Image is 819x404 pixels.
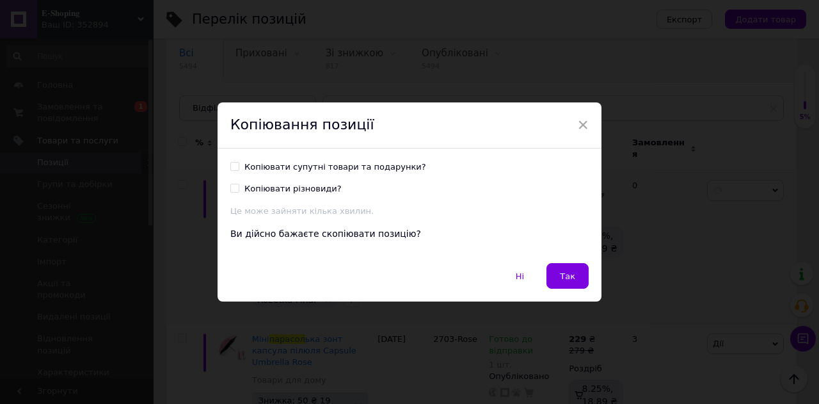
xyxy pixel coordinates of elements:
span: Так [560,271,575,281]
button: Ні [502,263,537,289]
span: Ні [516,271,524,281]
div: Ви дійсно бажаєте скопіювати позицію? [230,228,589,241]
div: Копіювати різновиди? [244,183,342,195]
span: Копіювання позиції [230,117,374,133]
span: Це може зайняти кілька хвилин. [230,206,374,216]
span: × [577,114,589,136]
button: Так [546,263,589,289]
div: Копіювати супутні товари та подарунки? [244,161,426,173]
